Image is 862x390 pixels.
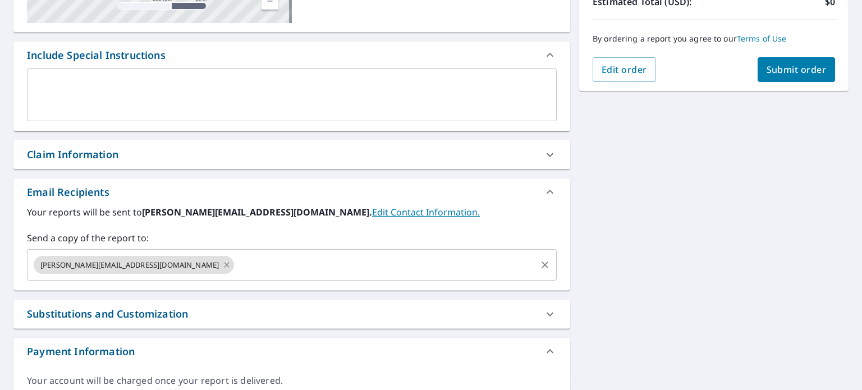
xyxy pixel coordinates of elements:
button: Edit order [593,57,656,82]
div: Email Recipients [27,185,109,200]
div: Claim Information [13,140,570,169]
div: Payment Information [13,338,570,365]
div: [PERSON_NAME][EMAIL_ADDRESS][DOMAIN_NAME] [34,256,234,274]
button: Submit order [758,57,836,82]
div: Substitutions and Customization [27,306,188,322]
b: [PERSON_NAME][EMAIL_ADDRESS][DOMAIN_NAME]. [142,206,372,218]
div: Email Recipients [13,178,570,205]
div: Your account will be charged once your report is delivered. [27,374,557,387]
div: Payment Information [27,344,135,359]
label: Send a copy of the report to: [27,231,557,245]
a: EditContactInfo [372,206,480,218]
button: Clear [537,257,553,273]
div: Include Special Instructions [13,42,570,68]
label: Your reports will be sent to [27,205,557,219]
div: Claim Information [27,147,118,162]
div: Include Special Instructions [27,48,166,63]
span: Submit order [767,63,827,76]
div: Substitutions and Customization [13,300,570,328]
a: Terms of Use [737,33,787,44]
p: By ordering a report you agree to our [593,34,835,44]
span: [PERSON_NAME][EMAIL_ADDRESS][DOMAIN_NAME] [34,260,226,270]
span: Edit order [602,63,647,76]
